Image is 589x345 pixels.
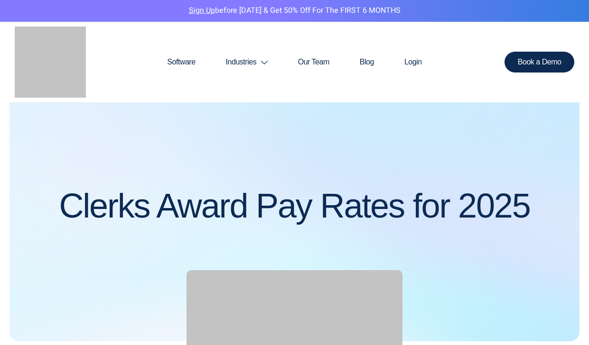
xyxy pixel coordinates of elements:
p: before [DATE] & Get 50% Off for the FIRST 6 MONTHS [7,5,582,17]
span: Book a Demo [518,58,561,66]
a: Sign Up [189,5,215,16]
a: Software [152,39,210,85]
a: Blog [345,39,389,85]
a: Book a Demo [505,52,575,73]
h1: Clerks Award Pay Rates for 2025 [59,187,530,225]
a: Login [389,39,437,85]
a: Industries [211,39,283,85]
a: Our Team [283,39,345,85]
